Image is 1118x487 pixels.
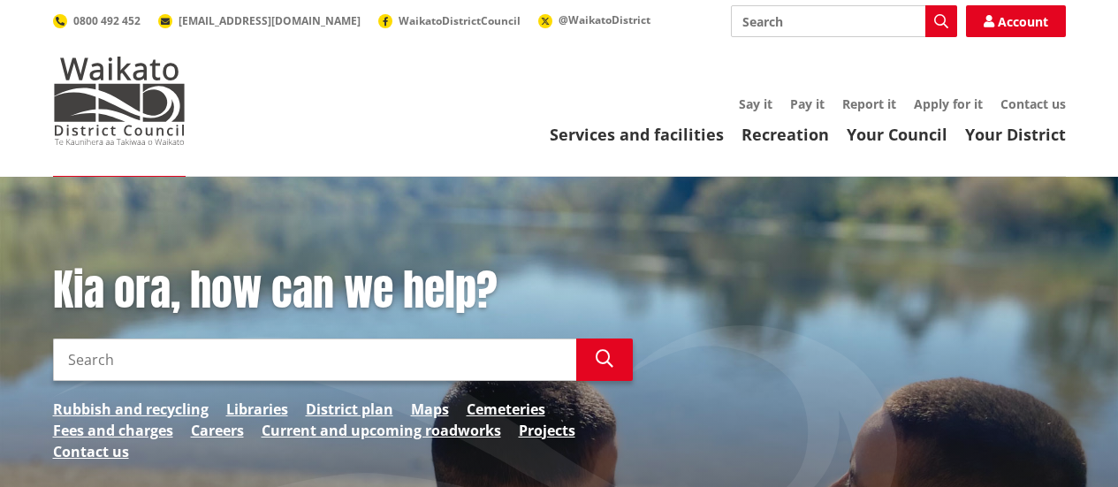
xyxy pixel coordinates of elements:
a: Libraries [226,399,288,420]
img: Waikato District Council - Te Kaunihera aa Takiwaa o Waikato [53,57,186,145]
h1: Kia ora, how can we help? [53,265,633,316]
a: [EMAIL_ADDRESS][DOMAIN_NAME] [158,13,361,28]
a: Maps [411,399,449,420]
a: Projects [519,420,575,441]
a: Rubbish and recycling [53,399,209,420]
a: WaikatoDistrictCouncil [378,13,521,28]
a: Apply for it [914,95,983,112]
a: Recreation [742,124,829,145]
a: Current and upcoming roadworks [262,420,501,441]
a: Careers [191,420,244,441]
a: @WaikatoDistrict [538,12,650,27]
a: Cemeteries [467,399,545,420]
a: Fees and charges [53,420,173,441]
a: Account [966,5,1066,37]
a: Report it [842,95,896,112]
span: [EMAIL_ADDRESS][DOMAIN_NAME] [179,13,361,28]
span: 0800 492 452 [73,13,141,28]
input: Search input [53,339,576,381]
input: Search input [731,5,957,37]
a: Say it [739,95,772,112]
a: Your District [965,124,1066,145]
span: WaikatoDistrictCouncil [399,13,521,28]
a: Contact us [53,441,129,462]
a: District plan [306,399,393,420]
a: Pay it [790,95,825,112]
a: Your Council [847,124,947,145]
a: 0800 492 452 [53,13,141,28]
a: Contact us [1000,95,1066,112]
a: Services and facilities [550,124,724,145]
span: @WaikatoDistrict [559,12,650,27]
